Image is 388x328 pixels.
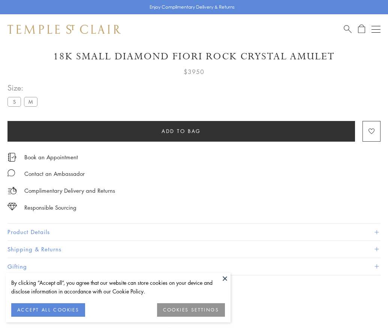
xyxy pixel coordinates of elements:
[7,97,21,106] label: S
[157,303,225,317] button: COOKIES SETTINGS
[358,24,365,34] a: Open Shopping Bag
[7,50,381,63] h1: 18K Small Diamond Fiori Rock Crystal Amulet
[24,186,115,195] p: Complimentary Delivery and Returns
[11,303,85,317] button: ACCEPT ALL COOKIES
[7,121,355,142] button: Add to bag
[7,186,17,195] img: icon_delivery.svg
[7,224,381,240] button: Product Details
[344,24,352,34] a: Search
[24,153,78,161] a: Book an Appointment
[372,25,381,34] button: Open navigation
[162,127,201,135] span: Add to bag
[24,169,85,178] div: Contact an Ambassador
[7,241,381,258] button: Shipping & Returns
[7,203,17,210] img: icon_sourcing.svg
[150,3,235,11] p: Enjoy Complimentary Delivery & Returns
[7,82,40,94] span: Size:
[24,97,37,106] label: M
[184,67,204,77] span: $3950
[24,203,76,212] div: Responsible Sourcing
[7,258,381,275] button: Gifting
[7,153,16,162] img: icon_appointment.svg
[7,25,121,34] img: Temple St. Clair
[7,169,15,177] img: MessageIcon-01_2.svg
[11,278,225,296] div: By clicking “Accept all”, you agree that our website can store cookies on your device and disclos...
